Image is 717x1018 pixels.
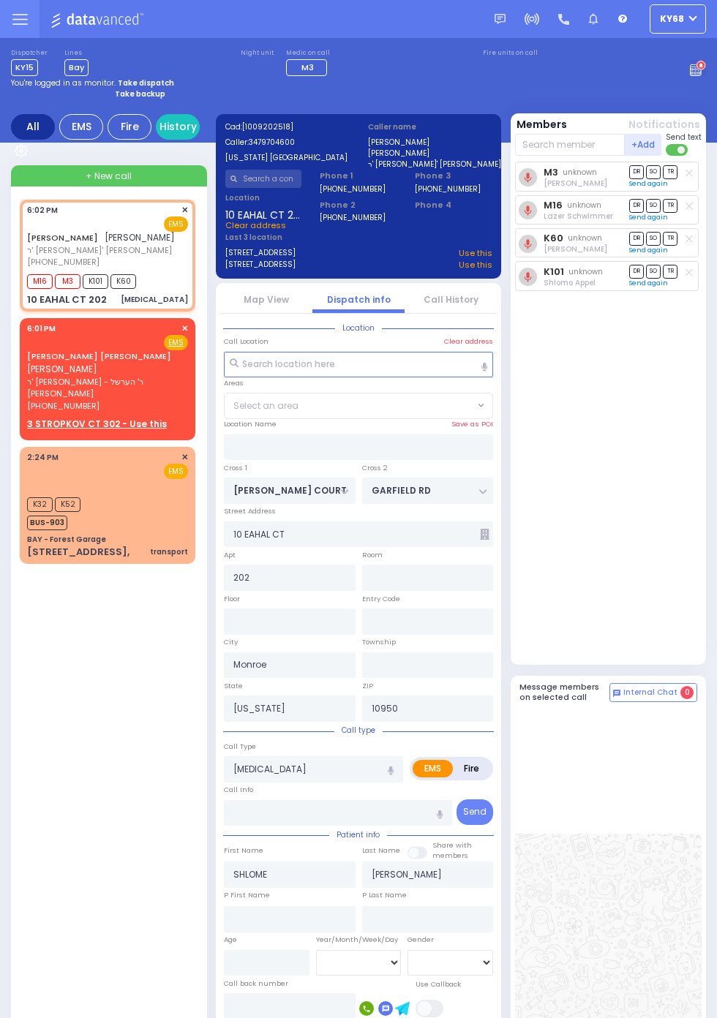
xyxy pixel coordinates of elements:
[415,184,481,195] label: [PHONE_NUMBER]
[11,49,48,58] label: Dispatcher
[164,216,188,232] span: EMS
[519,682,610,701] h5: Message members on selected call
[629,246,668,254] a: Send again
[121,294,188,305] div: [MEDICAL_DATA]
[413,760,453,777] label: EMS
[224,845,263,856] label: First Name
[327,293,391,306] a: Dispatch info
[224,336,269,347] label: Call Location
[225,259,296,271] a: [STREET_ADDRESS]
[27,244,175,257] span: ר' [PERSON_NAME]' [PERSON_NAME]
[646,265,661,279] span: SO
[480,529,489,540] span: Other building occupants
[568,233,602,244] span: unknown
[224,352,493,378] input: Search location here
[452,760,491,777] label: Fire
[451,419,493,429] label: Save as POI
[164,464,188,479] span: EMS
[224,890,270,900] label: P First Name
[27,534,106,545] div: BAY - Forest Garage
[320,184,386,195] label: [PHONE_NUMBER]
[609,683,697,702] button: Internal Chat 0
[544,277,596,288] span: Shlomo Appel
[118,78,174,88] strong: Take dispatch
[408,935,434,945] label: Gender
[225,192,302,203] label: Location
[241,49,274,58] label: Night unit
[27,516,67,530] span: BUS-903
[27,376,184,400] span: ר' [PERSON_NAME] - ר' הערשל [PERSON_NAME]
[224,463,247,473] label: Cross 1
[224,419,277,429] label: Location Name
[459,259,492,271] a: Use this
[415,170,492,182] span: Phone 3
[225,121,350,132] label: Cad:
[515,134,626,156] input: Search member
[362,463,388,473] label: Cross 2
[27,452,59,463] span: 2:24 PM
[368,159,492,170] label: ר' [PERSON_NAME]' [PERSON_NAME]
[563,167,597,178] span: unknown
[242,121,293,132] span: [1009202518]
[629,199,644,213] span: DR
[244,293,289,306] a: Map View
[225,152,350,163] label: [US_STATE] [GEOGRAPHIC_DATA]
[424,293,478,306] a: Call History
[646,232,661,246] span: SO
[629,232,644,246] span: DR
[11,114,55,140] div: All
[334,725,383,736] span: Call type
[27,350,171,362] a: [PERSON_NAME] [PERSON_NAME]
[108,114,151,140] div: Fire
[224,785,253,795] label: Call Info
[301,61,314,73] span: M3
[55,497,80,512] span: K52
[362,550,383,560] label: Room
[233,399,299,412] span: Select an area
[224,979,288,989] label: Call back number
[613,690,620,697] img: comment-alt.png
[362,594,400,604] label: Entry Code
[83,274,108,289] span: K101
[495,14,506,25] img: message.svg
[224,681,243,691] label: State
[362,845,400,856] label: Last Name
[663,265,677,279] span: TR
[329,829,387,840] span: Patient info
[368,121,492,132] label: Caller name
[181,323,188,335] span: ✕
[59,114,103,140] div: EMS
[629,265,644,279] span: DR
[666,132,702,143] span: Send text
[27,256,100,268] span: [PHONE_NUMBER]
[27,363,97,375] span: [PERSON_NAME]
[567,200,601,211] span: unknown
[544,244,607,254] span: Shmiel Hoffman
[27,545,129,559] div: [STREET_ADDRESS],
[663,199,677,213] span: TR
[335,323,382,333] span: Location
[625,134,661,156] button: +Add
[55,274,80,289] span: M3
[50,10,148,29] img: Logo
[444,336,493,347] label: Clear address
[224,506,276,516] label: Street Address
[27,232,98,244] a: [PERSON_NAME]
[110,274,136,289] span: K60
[666,143,689,157] label: Turn off text
[457,799,493,825] button: Send
[320,199,397,211] span: Phone 2
[86,170,132,183] span: + New call
[224,637,238,647] label: City
[27,497,53,512] span: K32
[629,179,668,188] a: Send again
[650,4,706,34] button: ky68
[181,451,188,464] span: ✕
[225,219,286,231] span: Clear address
[225,232,359,243] label: Last 3 location
[224,594,240,604] label: Floor
[11,59,38,76] span: KY15
[362,681,373,691] label: ZIP
[362,637,396,647] label: Township
[181,204,188,216] span: ✕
